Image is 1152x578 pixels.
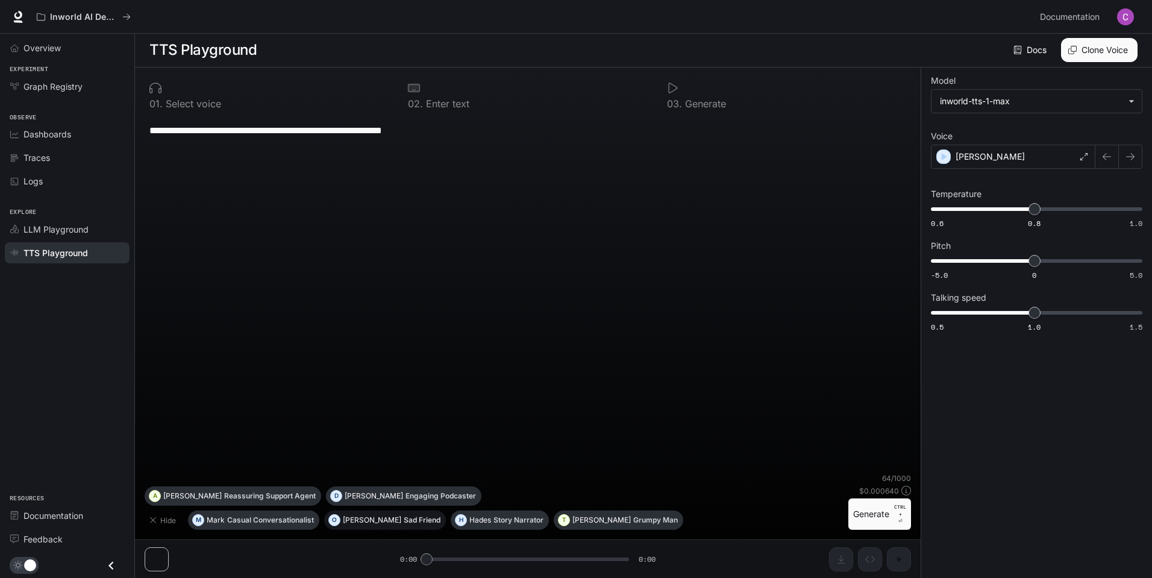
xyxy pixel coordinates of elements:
[5,171,130,192] a: Logs
[31,5,136,29] button: All workspaces
[423,99,469,108] p: Enter text
[1130,322,1142,332] span: 1.5
[24,558,36,571] span: Dark mode toggle
[894,503,906,525] p: ⏎
[633,517,678,524] p: Grumpy Man
[329,510,340,530] div: O
[331,486,342,506] div: D
[188,510,319,530] button: MMarkCasual Conversationalist
[23,509,83,522] span: Documentation
[405,492,476,500] p: Engaging Podcaster
[207,517,225,524] p: Mark
[23,42,61,54] span: Overview
[894,503,906,518] p: CTRL +
[23,175,43,187] span: Logs
[931,242,951,250] p: Pitch
[23,128,71,140] span: Dashboards
[224,492,316,500] p: Reassuring Support Agent
[1113,5,1138,29] button: User avatar
[5,37,130,58] a: Overview
[1040,10,1100,25] span: Documentation
[1028,322,1041,332] span: 1.0
[1035,5,1109,29] a: Documentation
[23,533,63,545] span: Feedback
[23,223,89,236] span: LLM Playground
[23,80,83,93] span: Graph Registry
[882,473,911,483] p: 64 / 1000
[859,486,899,496] p: $ 0.000640
[931,270,948,280] span: -5.0
[682,99,726,108] p: Generate
[5,505,130,526] a: Documentation
[956,151,1025,163] p: [PERSON_NAME]
[5,124,130,145] a: Dashboards
[149,38,257,62] h1: TTS Playground
[940,95,1122,107] div: inworld-tts-1-max
[326,486,481,506] button: D[PERSON_NAME]Engaging Podcaster
[343,517,401,524] p: [PERSON_NAME]
[572,517,631,524] p: [PERSON_NAME]
[931,132,953,140] p: Voice
[193,510,204,530] div: M
[5,529,130,550] a: Feedback
[404,517,440,524] p: Sad Friend
[931,218,944,228] span: 0.6
[931,294,986,302] p: Talking speed
[163,492,222,500] p: [PERSON_NAME]
[227,517,314,524] p: Casual Conversationalist
[408,99,423,108] p: 0 2 .
[1028,218,1041,228] span: 0.8
[493,517,543,524] p: Story Narrator
[1130,218,1142,228] span: 1.0
[469,517,491,524] p: Hades
[5,147,130,168] a: Traces
[1117,8,1134,25] img: User avatar
[931,90,1142,113] div: inworld-tts-1-max
[50,12,117,22] p: Inworld AI Demos
[324,510,446,530] button: O[PERSON_NAME]Sad Friend
[1032,270,1036,280] span: 0
[455,510,466,530] div: H
[451,510,549,530] button: HHadesStory Narrator
[1011,38,1051,62] a: Docs
[98,553,125,578] button: Close drawer
[1061,38,1138,62] button: Clone Voice
[848,498,911,530] button: GenerateCTRL +⏎
[145,486,321,506] button: A[PERSON_NAME]Reassuring Support Agent
[345,492,403,500] p: [PERSON_NAME]
[931,190,981,198] p: Temperature
[149,486,160,506] div: A
[667,99,682,108] p: 0 3 .
[149,99,163,108] p: 0 1 .
[554,510,683,530] button: T[PERSON_NAME]Grumpy Man
[1130,270,1142,280] span: 5.0
[145,510,183,530] button: Hide
[559,510,569,530] div: T
[5,76,130,97] a: Graph Registry
[5,219,130,240] a: LLM Playground
[23,151,50,164] span: Traces
[23,247,88,259] span: TTS Playground
[931,322,944,332] span: 0.5
[163,99,221,108] p: Select voice
[931,77,956,85] p: Model
[5,242,130,263] a: TTS Playground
